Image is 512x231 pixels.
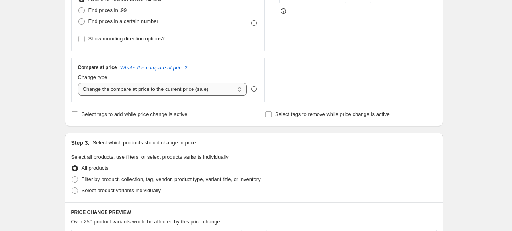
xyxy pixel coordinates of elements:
[82,187,161,193] span: Select product variants individually
[71,219,222,225] span: Over 250 product variants would be affected by this price change:
[250,85,258,93] div: help
[71,209,437,216] h6: PRICE CHANGE PREVIEW
[88,36,165,42] span: Show rounding direction options?
[82,111,188,117] span: Select tags to add while price change is active
[71,139,90,147] h2: Step 3.
[275,111,390,117] span: Select tags to remove while price change is active
[120,65,188,71] button: What's the compare at price?
[88,18,158,24] span: End prices in a certain number
[92,139,196,147] p: Select which products should change in price
[82,176,261,182] span: Filter by product, collection, tag, vendor, product type, variant title, or inventory
[88,7,127,13] span: End prices in .99
[71,154,229,160] span: Select all products, use filters, or select products variants individually
[82,165,109,171] span: All products
[78,74,107,80] span: Change type
[78,64,117,71] h3: Compare at price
